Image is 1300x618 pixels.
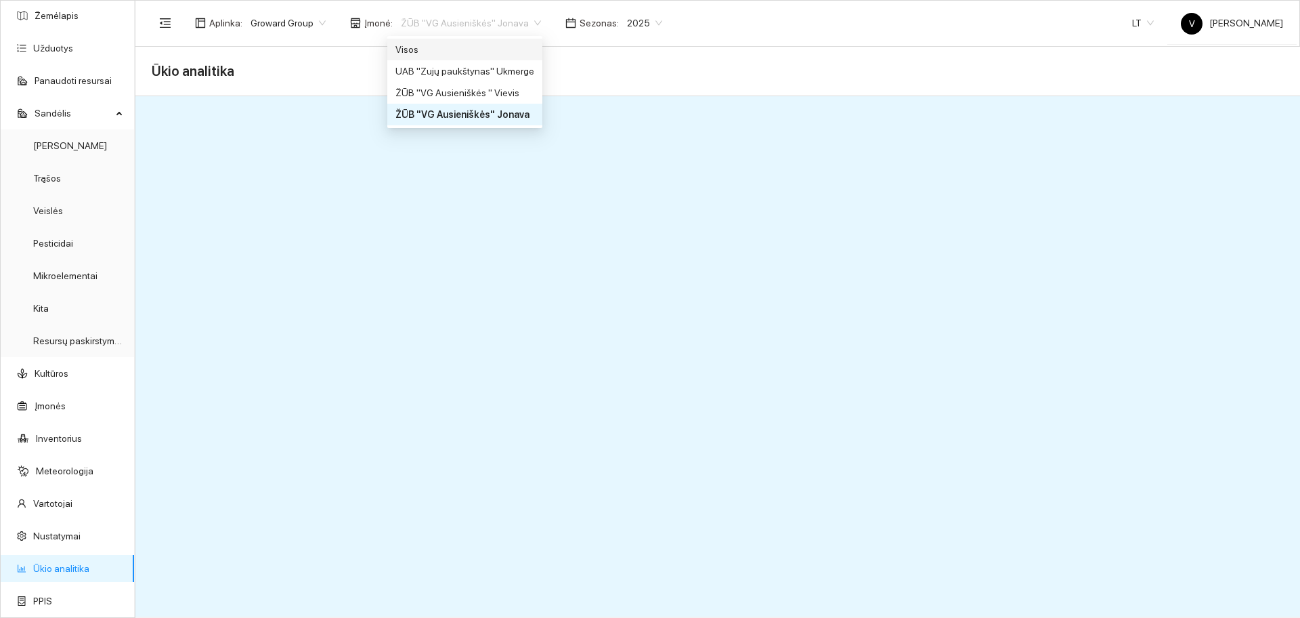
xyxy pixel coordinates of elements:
[33,335,125,346] a: Resursų paskirstymas
[33,43,73,54] a: Užduotys
[33,140,107,151] a: [PERSON_NAME]
[1181,18,1283,28] span: [PERSON_NAME]
[565,18,576,28] span: calendar
[152,9,179,37] button: menu-fold
[35,368,68,379] a: Kultūros
[159,17,171,29] span: menu-fold
[152,60,234,82] span: Ūkio analitika
[195,18,206,28] span: layout
[35,75,112,86] a: Panaudoti resursai
[387,104,542,125] div: ŽŪB "VG Ausieniškės" Jonava
[387,39,542,60] div: Visos
[1132,13,1154,33] span: LT
[387,82,542,104] div: ŽŪB "VG Ausieniškės " Vievis
[209,16,242,30] span: Aplinka :
[627,13,662,33] span: 2025
[395,64,534,79] div: UAB "Zujų paukštynas" Ukmerge
[395,42,534,57] div: Visos
[350,18,361,28] span: shop
[580,16,619,30] span: Sezonas :
[33,270,97,281] a: Mikroelementai
[33,205,63,216] a: Veislės
[36,466,93,476] a: Meteorologija
[1189,13,1195,35] span: V
[35,400,66,411] a: Įmonės
[33,531,81,541] a: Nustatymai
[364,16,393,30] span: Įmonė :
[401,13,541,33] span: ŽŪB "VG Ausieniškės" Jonava
[251,13,326,33] span: Groward Group
[33,303,49,314] a: Kita
[33,563,89,574] a: Ūkio analitika
[33,238,73,249] a: Pesticidai
[33,596,52,606] a: PPIS
[395,85,534,100] div: ŽŪB "VG Ausieniškės " Vievis
[33,498,72,509] a: Vartotojai
[387,60,542,82] div: UAB "Zujų paukštynas" Ukmerge
[36,433,82,444] a: Inventorius
[35,100,112,127] span: Sandėlis
[395,107,534,122] div: ŽŪB "VG Ausieniškės" Jonava
[33,173,61,184] a: Trąšos
[35,10,79,21] a: Žemėlapis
